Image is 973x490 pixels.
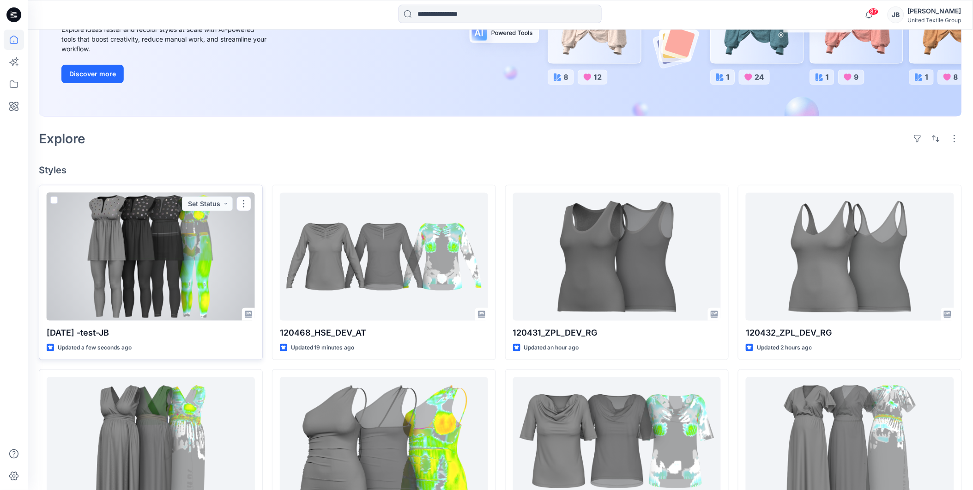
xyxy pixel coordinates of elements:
[513,193,721,321] a: 120431_ZPL_DEV_RG
[61,65,124,83] button: Discover more
[58,343,132,353] p: Updated a few seconds ago
[61,65,269,83] a: Discover more
[908,6,961,17] div: [PERSON_NAME]
[61,24,269,54] div: Explore ideas faster and recolor styles at scale with AI-powered tools that boost creativity, red...
[47,193,255,321] a: 2025.09.23 -test-JB
[746,193,954,321] a: 120432_ZPL_DEV_RG
[888,6,904,23] div: JB
[47,326,255,339] p: [DATE] -test-JB
[280,326,488,339] p: 120468_HSE_DEV_AT
[39,131,85,146] h2: Explore
[869,8,879,15] span: 87
[291,343,355,353] p: Updated 19 minutes ago
[908,17,961,24] div: United Textile Group
[757,343,812,353] p: Updated 2 hours ago
[746,326,954,339] p: 120432_ZPL_DEV_RG
[280,193,488,321] a: 120468_HSE_DEV_AT
[513,326,721,339] p: 120431_ZPL_DEV_RG
[524,343,579,353] p: Updated an hour ago
[39,165,962,176] h4: Styles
